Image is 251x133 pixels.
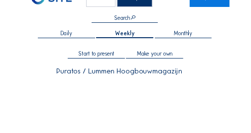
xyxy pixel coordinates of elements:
[56,67,183,75] div: Puratos / Lummen Hoogbouwmagazijn
[78,51,115,57] span: Start to present
[137,51,172,57] span: Make your own
[174,31,192,37] span: Monthly
[115,31,135,37] span: Weekly
[61,31,72,37] span: Daily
